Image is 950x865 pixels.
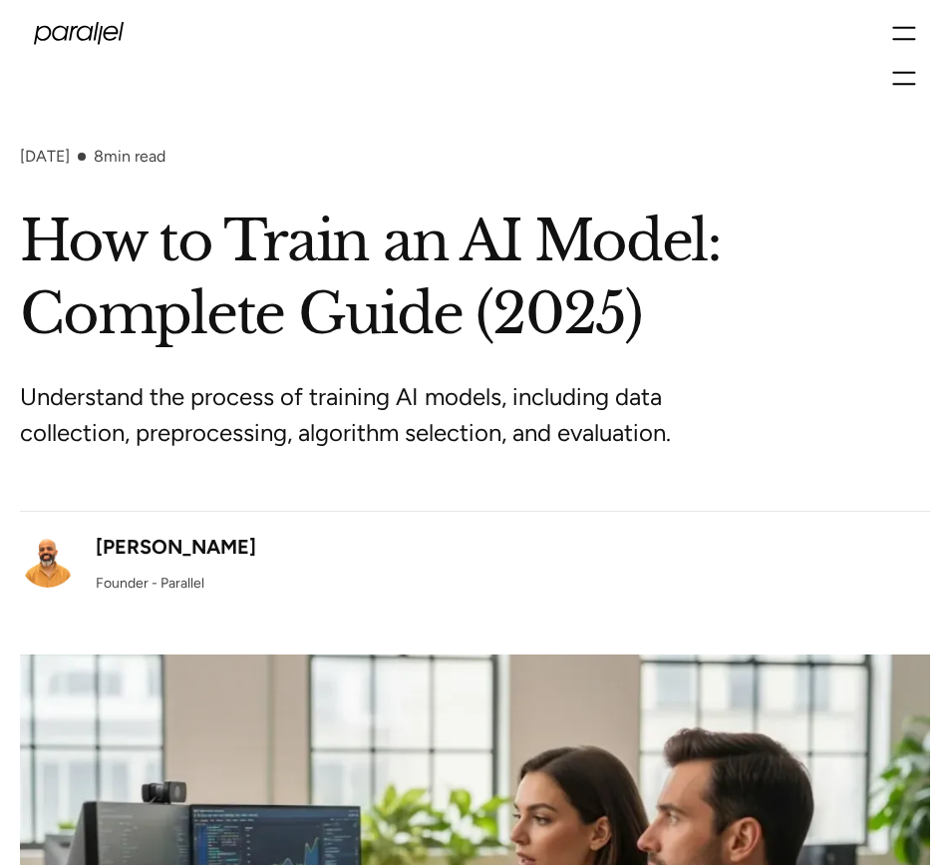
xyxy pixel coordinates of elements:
[20,532,256,594] a: [PERSON_NAME]Founder - Parallel
[20,147,70,166] div: [DATE]
[96,532,256,562] div: [PERSON_NAME]
[94,147,165,166] div: min read
[34,22,124,45] a: home
[20,379,768,451] p: Understand the process of training AI models, including data collection, preprocessing, algorithm...
[96,573,204,594] div: Founder - Parallel
[20,532,76,588] img: Robin Dhanwani
[20,206,930,351] h1: How to Train an AI Model: Complete Guide (2025)
[94,147,104,166] span: 8
[892,16,916,51] div: menu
